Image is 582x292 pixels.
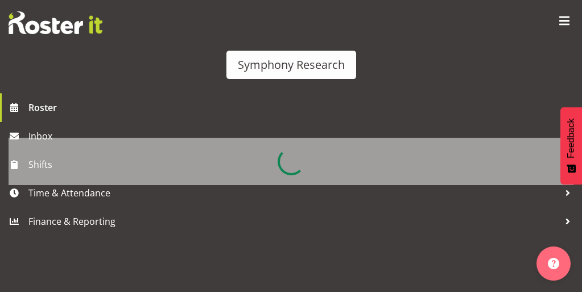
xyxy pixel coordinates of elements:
span: Time & Attendance [28,184,559,201]
img: help-xxl-2.png [548,258,559,269]
button: Feedback - Show survey [560,107,582,184]
span: Finance & Reporting [28,213,559,230]
span: Roster [28,99,576,116]
span: Feedback [566,118,576,158]
span: Inbox [28,128,576,145]
img: Rosterit website logo [9,11,102,34]
div: Symphony Research [238,56,345,73]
